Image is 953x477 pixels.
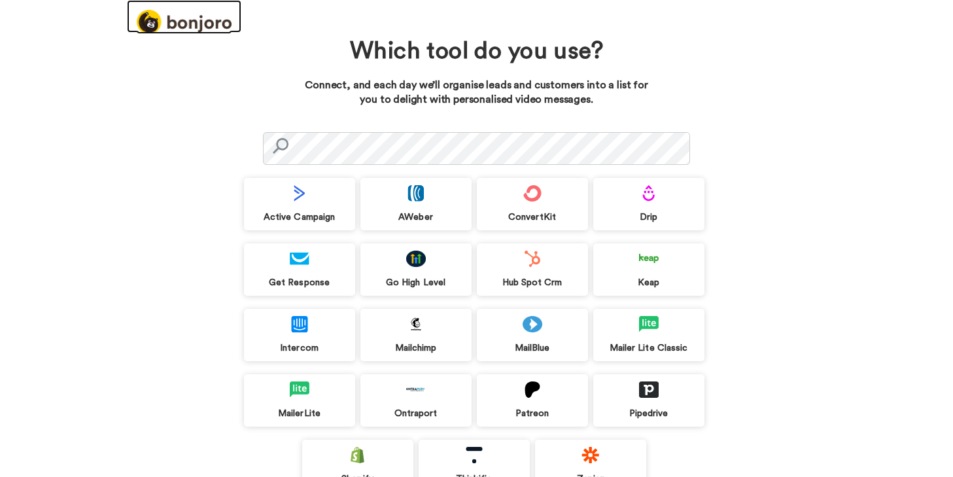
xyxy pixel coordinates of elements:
div: Get Response [244,277,355,289]
img: logo_mailerlite.svg [290,381,309,398]
div: Mailer Lite Classic [593,342,704,354]
img: logo_full.png [137,10,232,34]
img: logo_zapier.svg [581,447,600,463]
img: logo_keap.svg [639,251,659,267]
div: MailerLite [244,408,355,419]
div: MailBlue [477,342,588,354]
div: Hub Spot Crm [477,277,588,289]
div: Patreon [477,408,588,419]
div: Drip [593,211,704,223]
div: Mailchimp [360,342,472,354]
img: logo_intercom.svg [290,316,309,332]
img: logo_mailerlite.svg [639,316,659,332]
img: logo_aweber.svg [406,185,426,202]
img: logo_convertkit.svg [523,185,542,202]
img: logo_patreon.svg [523,381,542,398]
img: logo_ontraport.svg [406,381,426,398]
div: Go High Level [360,277,472,289]
div: Ontraport [360,408,472,419]
div: Pipedrive [593,408,704,419]
img: logo_gohighlevel.png [406,251,426,267]
img: logo_getresponse.svg [290,251,309,267]
img: logo_shopify.svg [348,447,368,463]
div: AWeber [360,211,472,223]
p: Connect, and each day we’ll organise leads and customers into a list for you to delight with pers... [300,78,654,108]
img: logo_activecampaign.svg [290,185,309,202]
img: logo_mailblue.png [523,316,542,332]
img: logo_pipedrive.png [639,381,659,398]
img: search.svg [273,138,288,154]
div: Active Campaign [244,211,355,223]
div: Keap [593,277,704,289]
img: logo_mailchimp.svg [406,316,426,332]
img: logo_hubspot.svg [523,251,542,267]
img: logo_drip.svg [639,185,659,202]
div: ConvertKit [477,211,588,223]
div: Intercom [244,342,355,354]
h1: Which tool do you use? [330,39,624,65]
img: logo_thinkific.svg [464,447,484,463]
